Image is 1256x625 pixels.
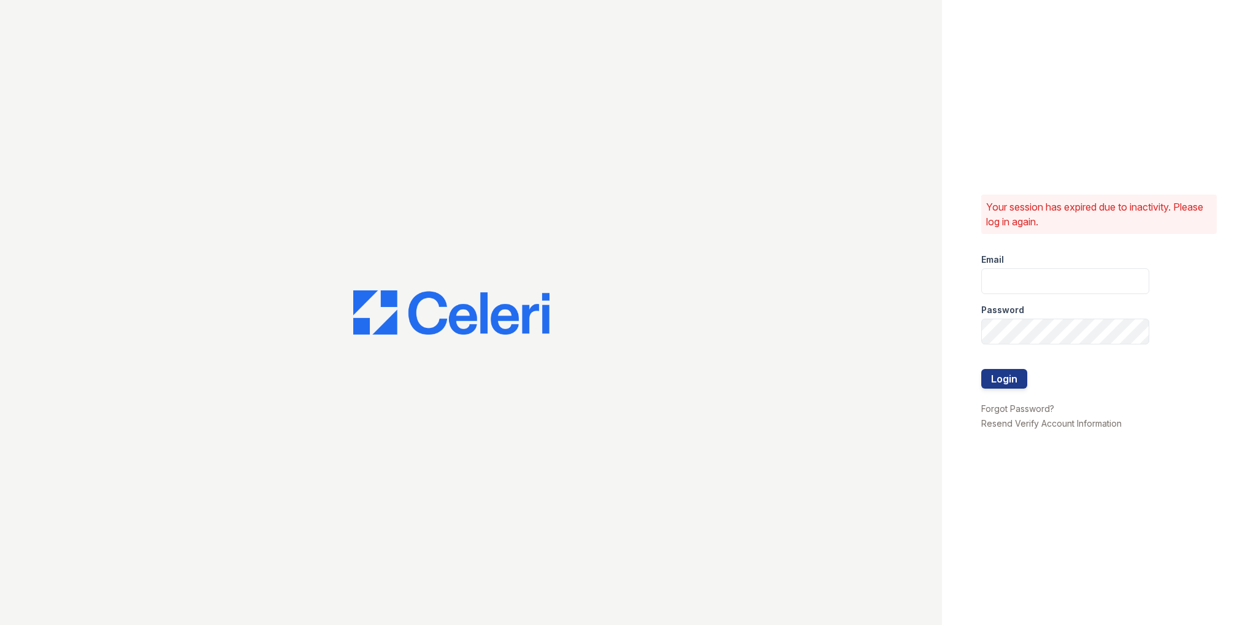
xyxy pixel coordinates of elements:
a: Forgot Password? [981,403,1054,414]
label: Email [981,254,1004,266]
p: Your session has expired due to inactivity. Please log in again. [986,200,1212,229]
img: CE_Logo_Blue-a8612792a0a2168367f1c8372b55b34899dd931a85d93a1a3d3e32e68fde9ad4.png [353,290,549,335]
a: Resend Verify Account Information [981,418,1122,429]
label: Password [981,304,1024,316]
button: Login [981,369,1027,389]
